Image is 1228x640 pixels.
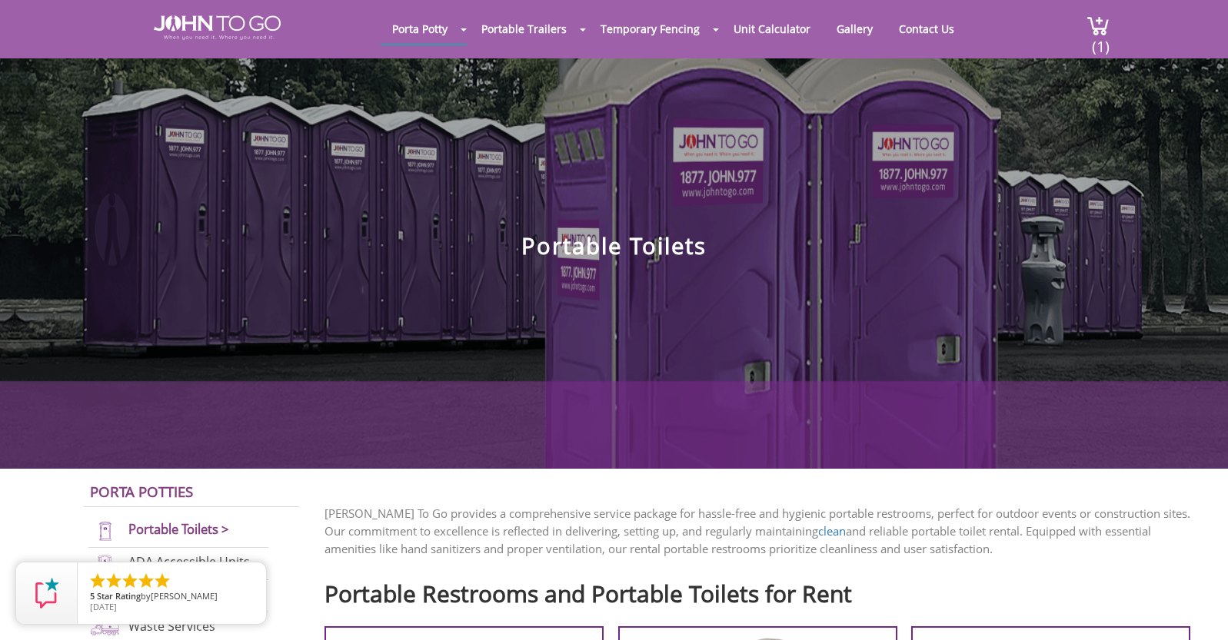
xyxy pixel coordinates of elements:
li:  [105,572,123,590]
a: clean [818,523,846,539]
img: cart a [1087,15,1110,36]
img: JOHN to go [154,15,281,40]
button: Live Chat [1166,579,1228,640]
a: Porta Potties [90,482,193,501]
li:  [137,572,155,590]
p: [PERSON_NAME] To Go provides a comprehensive service package for hassle-free and hygienic portabl... [324,505,1205,558]
span: by [90,592,254,602]
a: Temporary Fencing [589,14,711,44]
a: Contact Us [887,14,966,44]
span: [DATE] [90,601,117,612]
li:  [88,572,107,590]
span: [PERSON_NAME] [151,590,218,602]
li:  [153,572,171,590]
h2: Portable Restrooms and Portable Toilets for Rent [324,573,1205,606]
a: Porta Potty [381,14,459,44]
img: ADA-units-new.png [88,553,121,574]
li:  [121,572,139,590]
span: 5 [90,590,95,602]
a: ADA Accessible Units [128,553,250,570]
img: Review Rating [32,578,62,608]
a: Portable Trailers [470,14,578,44]
img: waste-services-new.png [88,618,121,638]
a: Unit Calculator [722,14,822,44]
span: (1) [1091,24,1110,57]
img: portable-toilets-new.png [88,521,121,542]
a: Portable Toilets > [128,520,229,538]
a: Waste Services [128,618,215,635]
span: Star Rating [97,590,141,602]
a: Gallery [825,14,884,44]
